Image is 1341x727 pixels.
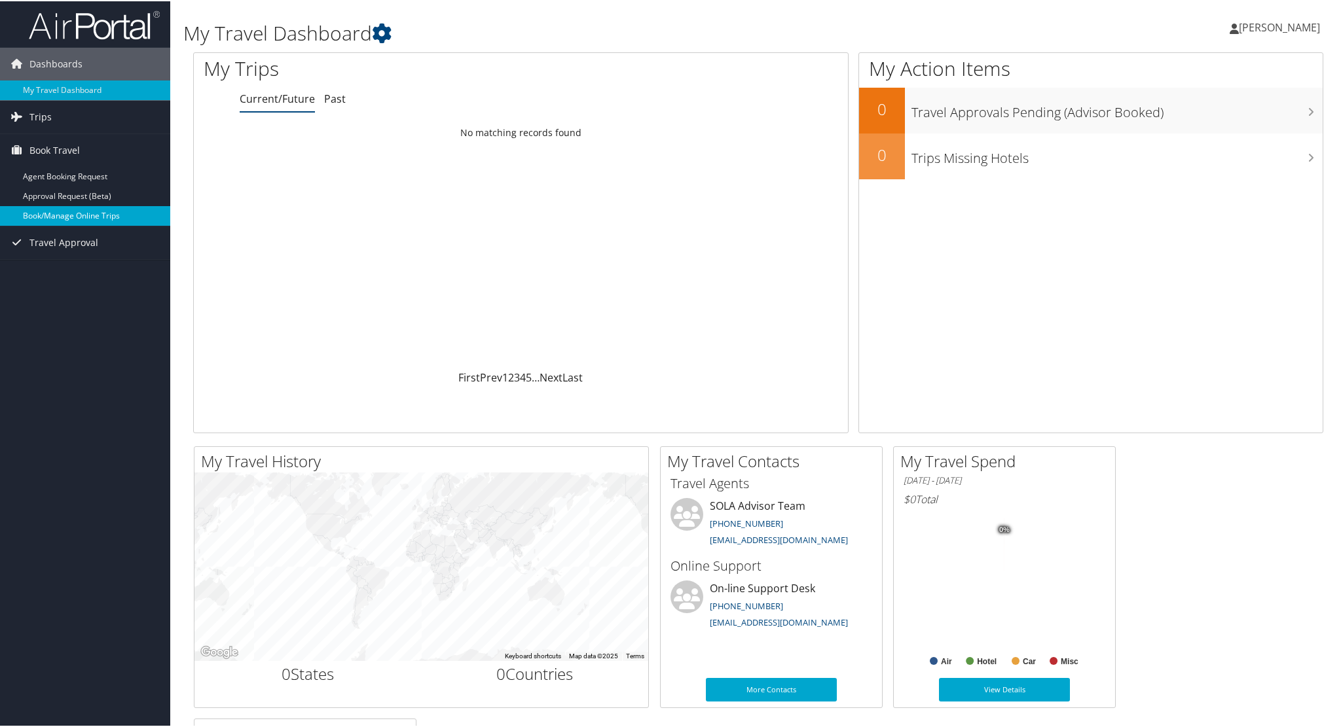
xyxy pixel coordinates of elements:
h3: Online Support [670,556,872,574]
span: Map data ©2025 [569,651,618,658]
h2: My Travel Spend [900,449,1115,471]
a: 0Trips Missing Hotels [859,132,1323,178]
span: Travel Approval [29,225,98,258]
span: Book Travel [29,133,80,166]
a: 3 [514,369,520,383]
h2: 0 [859,97,905,119]
h1: My Travel Dashboard [183,18,950,46]
h6: [DATE] - [DATE] [904,473,1105,486]
span: 0 [496,662,505,683]
span: … [532,369,540,383]
tspan: 0% [999,525,1010,533]
span: 0 [282,662,291,683]
a: Current/Future [240,90,315,105]
a: 4 [520,369,526,383]
text: Hotel [977,656,997,665]
h3: Travel Approvals Pending (Advisor Booked) [911,96,1323,120]
a: [PERSON_NAME] [1230,7,1333,46]
img: airportal-logo.png [29,9,160,39]
h2: My Travel Contacts [667,449,882,471]
a: First [458,369,480,383]
a: [PHONE_NUMBER] [710,599,783,611]
span: Trips [29,99,52,132]
button: Keyboard shortcuts [505,650,561,660]
a: Open this area in Google Maps (opens a new window) [198,643,241,660]
a: View Details [939,677,1070,700]
a: Past [324,90,346,105]
a: Next [540,369,562,383]
li: On-line Support Desk [664,579,879,633]
h2: States [204,662,412,684]
text: Misc [1061,656,1078,665]
a: More Contacts [706,677,837,700]
a: [EMAIL_ADDRESS][DOMAIN_NAME] [710,533,848,544]
a: 1 [502,369,508,383]
td: No matching records found [194,120,848,143]
li: SOLA Advisor Team [664,497,879,550]
h3: Travel Agents [670,473,872,491]
h3: Trips Missing Hotels [911,141,1323,166]
h1: My Trips [204,54,566,81]
a: 0Travel Approvals Pending (Advisor Booked) [859,86,1323,132]
a: Terms (opens in new tab) [626,651,644,658]
h1: My Action Items [859,54,1323,81]
h2: Countries [432,662,639,684]
a: 5 [526,369,532,383]
span: [PERSON_NAME] [1239,19,1320,33]
h6: Total [904,491,1105,505]
span: Dashboards [29,46,83,79]
h2: My Travel History [201,449,648,471]
a: Last [562,369,583,383]
a: 2 [508,369,514,383]
h2: 0 [859,143,905,165]
text: Air [941,656,952,665]
img: Google [198,643,241,660]
a: Prev [480,369,502,383]
a: [EMAIL_ADDRESS][DOMAIN_NAME] [710,615,848,627]
span: $0 [904,491,915,505]
text: Car [1023,656,1036,665]
a: [PHONE_NUMBER] [710,516,783,528]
